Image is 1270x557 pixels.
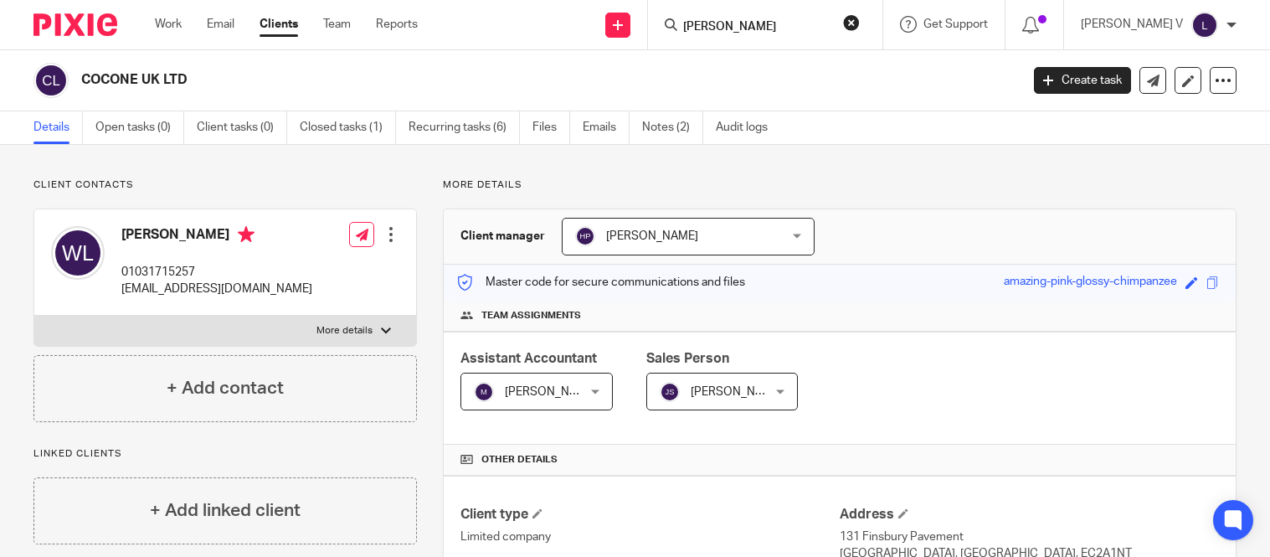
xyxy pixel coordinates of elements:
[505,386,597,398] span: [PERSON_NAME]
[1004,273,1177,292] div: amazing-pink-glossy-chimpanzee
[121,264,312,281] p: 01031715257
[1034,67,1131,94] a: Create task
[840,529,1219,545] p: 131 Finsbury Pavement
[532,111,570,144] a: Files
[260,16,298,33] a: Clients
[121,226,312,247] h4: [PERSON_NAME]
[33,63,69,98] img: svg%3E
[606,230,698,242] span: [PERSON_NAME]
[238,226,255,243] i: Primary
[646,352,729,365] span: Sales Person
[481,309,581,322] span: Team assignments
[642,111,703,144] a: Notes (2)
[33,111,83,144] a: Details
[1081,16,1183,33] p: [PERSON_NAME] V
[81,71,823,89] h2: COCONE UK LTD
[409,111,520,144] a: Recurring tasks (6)
[167,375,284,401] h4: + Add contact
[95,111,184,144] a: Open tasks (0)
[460,228,545,245] h3: Client manager
[300,111,396,144] a: Closed tasks (1)
[207,16,234,33] a: Email
[843,14,860,31] button: Clear
[323,16,351,33] a: Team
[51,226,105,280] img: svg%3E
[197,111,287,144] a: Client tasks (0)
[316,324,373,338] p: More details
[691,386,783,398] span: [PERSON_NAME]
[33,178,417,192] p: Client contacts
[840,506,1219,523] h4: Address
[121,281,312,297] p: [EMAIL_ADDRESS][DOMAIN_NAME]
[460,529,840,545] p: Limited company
[1191,12,1218,39] img: svg%3E
[460,506,840,523] h4: Client type
[376,16,418,33] a: Reports
[456,274,745,291] p: Master code for secure communications and files
[443,178,1237,192] p: More details
[155,16,182,33] a: Work
[33,13,117,36] img: Pixie
[660,382,680,402] img: svg%3E
[923,18,988,30] span: Get Support
[575,226,595,246] img: svg%3E
[481,453,558,467] span: Other details
[460,352,597,365] span: Assistant Accountant
[474,382,494,402] img: svg%3E
[583,111,630,144] a: Emails
[716,111,780,144] a: Audit logs
[681,20,832,35] input: Search
[150,498,301,523] h4: + Add linked client
[33,447,417,461] p: Linked clients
